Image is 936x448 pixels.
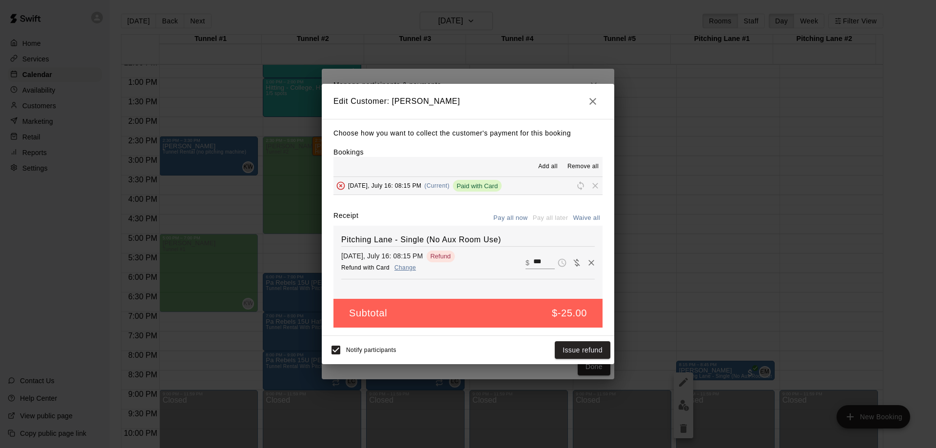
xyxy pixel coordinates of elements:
span: Reschedule [573,182,588,189]
button: Pay all now [491,211,530,226]
span: Notify participants [346,347,396,353]
button: Add all [532,159,564,175]
span: Remove all [567,162,599,172]
span: Paid with Card [453,182,502,190]
button: Waive all [570,211,603,226]
h6: Pitching Lane - Single (No Aux Room Use) [341,234,595,246]
p: Choose how you want to collect the customer's payment for this booking [333,127,603,139]
span: Remove [588,182,603,189]
p: [DATE], July 16: 08:15 PM [341,251,423,261]
span: Add all [538,162,558,172]
button: Remove all [564,159,603,175]
span: (Current) [425,182,450,189]
span: Refund [427,253,455,260]
button: Change [390,261,421,275]
span: [DATE], July 16: 08:15 PM [348,182,422,189]
span: To be removed [333,182,348,189]
span: Pay later [555,258,569,266]
button: To be removed[DATE], July 16: 08:15 PM(Current)Paid with CardRescheduleRemove [333,177,603,195]
label: Receipt [333,211,358,226]
h5: Subtotal [349,307,387,320]
button: Issue refund [555,341,610,359]
button: Remove [584,255,599,270]
h2: Edit Customer: [PERSON_NAME] [322,84,614,119]
h5: $-25.00 [552,307,587,320]
span: Waive payment [569,258,584,266]
span: Refund with Card [341,264,390,271]
label: Bookings [333,148,364,156]
p: $ [526,258,529,268]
